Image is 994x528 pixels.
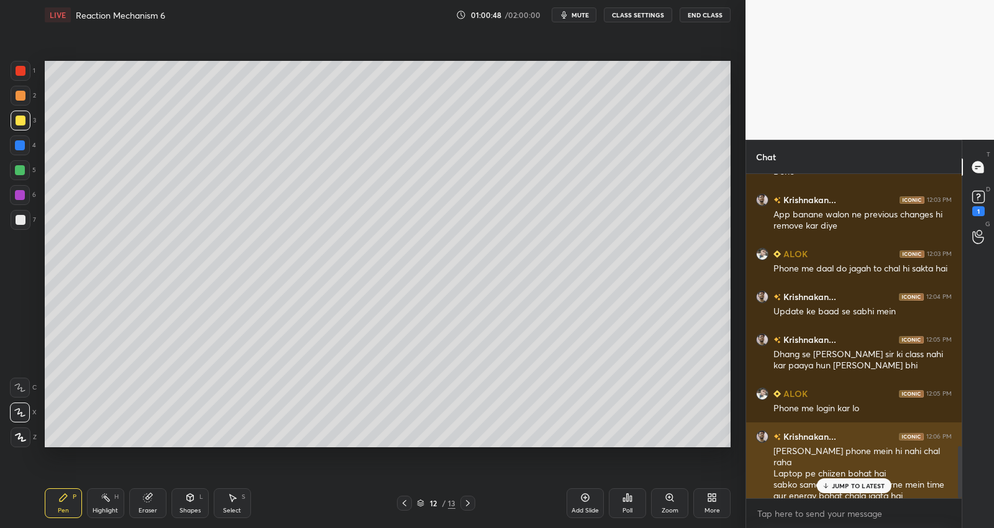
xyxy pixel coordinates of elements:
div: More [704,508,720,514]
div: Highlight [93,508,118,514]
span: mute [572,11,589,19]
img: no-rating-badge.077c3623.svg [773,337,781,344]
button: CLASS SETTINGS [604,7,672,22]
img: 8bde531fbe72457481133210b67649f5.jpg [756,388,768,400]
div: 2 [11,86,36,106]
div: grid [746,174,962,498]
img: iconic-dark.1390631f.png [900,196,924,204]
div: P [73,494,76,500]
div: Update ke baad se sabhi mein [773,306,952,318]
div: Zoom [662,508,678,514]
div: 7 [11,210,36,230]
div: 12:03 PM [927,250,952,258]
div: 12:03 PM [927,196,952,204]
h6: Krishnakan... [781,430,836,443]
div: 12 [427,499,439,507]
img: no-rating-badge.077c3623.svg [773,434,781,440]
div: 1 [972,206,985,216]
img: 1881b24753b541a89cf93938dacf6847.jpg [756,291,768,303]
img: no-rating-badge.077c3623.svg [773,197,781,204]
img: 8bde531fbe72457481133210b67649f5.jpg [756,248,768,260]
div: L [199,494,203,500]
img: iconic-dark.1390631f.png [899,390,924,398]
div: C [10,378,37,398]
div: Dhang se [PERSON_NAME] sir ki class nahi kar paaya hun [PERSON_NAME] bhi [773,348,952,372]
p: Chat [746,140,786,173]
img: iconic-dark.1390631f.png [900,250,924,258]
div: 12:04 PM [926,293,952,301]
div: Shapes [180,508,201,514]
div: Pen [58,508,69,514]
div: S [242,494,245,500]
button: End Class [680,7,731,22]
img: iconic-dark.1390631f.png [899,336,924,344]
img: Learner_Badge_beginner_1_8b307cf2a0.svg [773,390,781,398]
h6: Krishnakan... [781,193,836,206]
div: 13 [448,498,455,509]
img: Learner_Badge_beginner_1_8b307cf2a0.svg [773,250,781,258]
div: 4 [10,135,36,155]
div: Select [223,508,241,514]
div: Phone me login kar lo [773,403,952,415]
div: [PERSON_NAME] phone mein hi nahi chal raha Laptop pe chiizen bohat hai sabko sametkar class start... [773,445,952,503]
h4: Reaction Mechanism 6 [76,9,165,21]
p: T [987,150,990,159]
div: 6 [10,185,36,205]
h6: ALOK [781,247,808,260]
div: 12:06 PM [926,433,952,440]
img: 1881b24753b541a89cf93938dacf6847.jpg [756,334,768,346]
div: Add Slide [572,508,599,514]
div: Eraser [139,508,157,514]
div: App banane walon ne previous changes hi remove kar diye [773,209,952,232]
img: iconic-dark.1390631f.png [899,293,924,301]
div: 3 [11,111,36,130]
div: Z [11,427,37,447]
p: D [986,184,990,194]
button: mute [552,7,596,22]
div: 12:05 PM [926,336,952,344]
p: JUMP TO LATEST [832,482,885,489]
img: 1881b24753b541a89cf93938dacf6847.jpg [756,430,768,443]
div: H [114,494,119,500]
div: X [10,403,37,422]
h6: Krishnakan... [781,290,836,303]
img: no-rating-badge.077c3623.svg [773,294,781,301]
div: Poll [622,508,632,514]
p: G [985,219,990,229]
div: Phone me daal do jagah to chal hi sakta hai [773,263,952,275]
div: LIVE [45,7,71,22]
img: 1881b24753b541a89cf93938dacf6847.jpg [756,194,768,206]
div: 12:05 PM [926,390,952,398]
div: 5 [10,160,36,180]
h6: ALOK [781,387,808,400]
div: / [442,499,445,507]
img: iconic-dark.1390631f.png [899,433,924,440]
h6: Krishnakan... [781,333,836,346]
div: 1 [11,61,35,81]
